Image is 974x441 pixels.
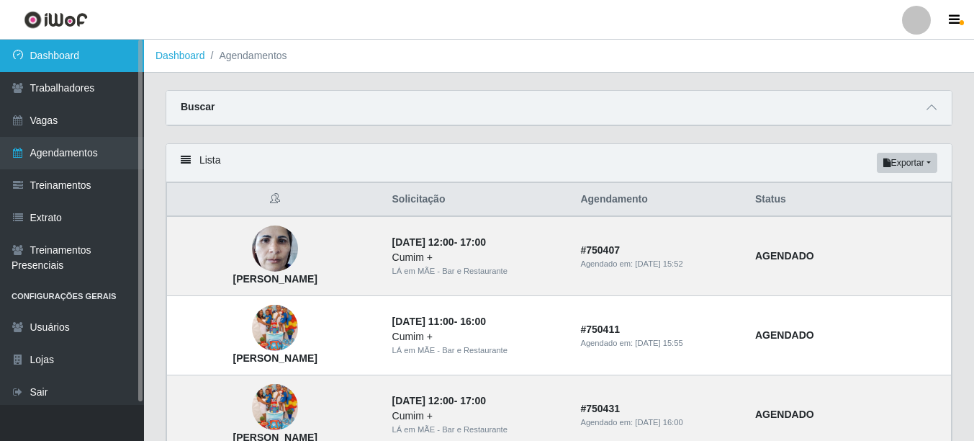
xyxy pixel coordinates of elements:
[392,250,564,265] div: Cumim +
[205,48,287,63] li: Agendamentos
[384,183,572,217] th: Solicitação
[166,144,952,182] div: Lista
[635,259,682,268] time: [DATE] 15:52
[181,101,215,112] strong: Buscar
[252,287,298,369] img: Ítalo Gabriel da Silva Santos
[392,316,454,327] time: [DATE] 11:00
[392,344,564,357] div: LÁ em MÃE - Bar e Restaurante
[755,409,814,420] strong: AGENDADO
[635,339,682,347] time: [DATE] 15:55
[460,236,486,248] time: 17:00
[392,424,564,436] div: LÁ em MÃE - Bar e Restaurante
[233,352,317,364] strong: [PERSON_NAME]
[392,316,486,327] strong: -
[755,250,814,262] strong: AGENDADO
[580,258,738,270] div: Agendado em:
[580,324,620,335] strong: # 750411
[392,236,454,248] time: [DATE] 12:00
[392,409,564,424] div: Cumim +
[747,183,952,217] th: Status
[392,265,564,277] div: LÁ em MÃE - Bar e Restaurante
[144,40,974,73] nav: breadcrumb
[392,236,486,248] strong: -
[877,153,937,173] button: Exportar
[580,337,738,349] div: Agendado em:
[24,11,88,29] img: CoreUI Logo
[392,395,454,406] time: [DATE] 12:00
[392,395,486,406] strong: -
[572,183,747,217] th: Agendamento
[580,403,620,414] strong: # 750431
[580,244,620,256] strong: # 750407
[155,50,205,61] a: Dashboard
[460,316,486,327] time: 16:00
[392,329,564,344] div: Cumim +
[755,329,814,341] strong: AGENDADO
[460,395,486,406] time: 17:00
[635,418,682,427] time: [DATE] 16:00
[233,273,317,285] strong: [PERSON_NAME]
[252,218,298,280] img: Maria José de Oliveira Barbosa
[580,416,738,429] div: Agendado em:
